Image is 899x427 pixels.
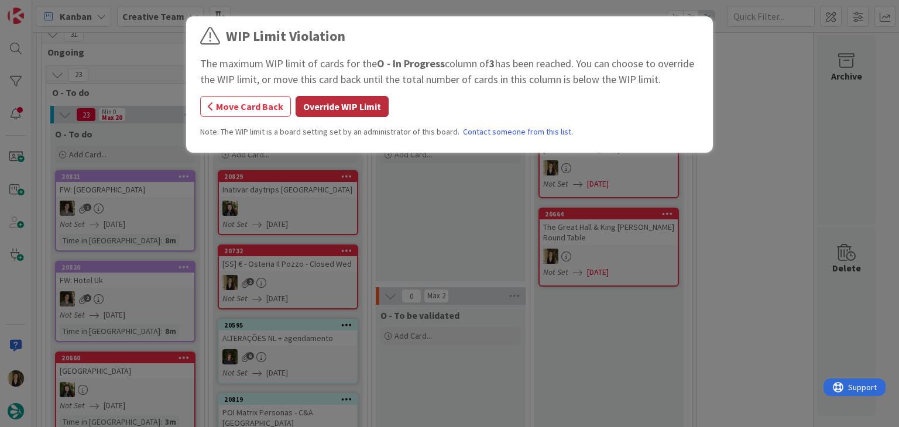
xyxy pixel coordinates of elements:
b: O - In Progress [377,57,445,70]
button: Move Card Back [200,96,291,117]
div: Note: The WIP limit is a board setting set by an administrator of this board. [200,126,699,138]
b: 3 [489,57,495,70]
div: The maximum WIP limit of cards for the column of has been reached. You can choose to override the... [200,56,699,87]
a: Contact someone from this list. [463,126,573,138]
button: Override WIP Limit [296,96,389,117]
span: Support [25,2,53,16]
div: WIP Limit Violation [226,26,345,47]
